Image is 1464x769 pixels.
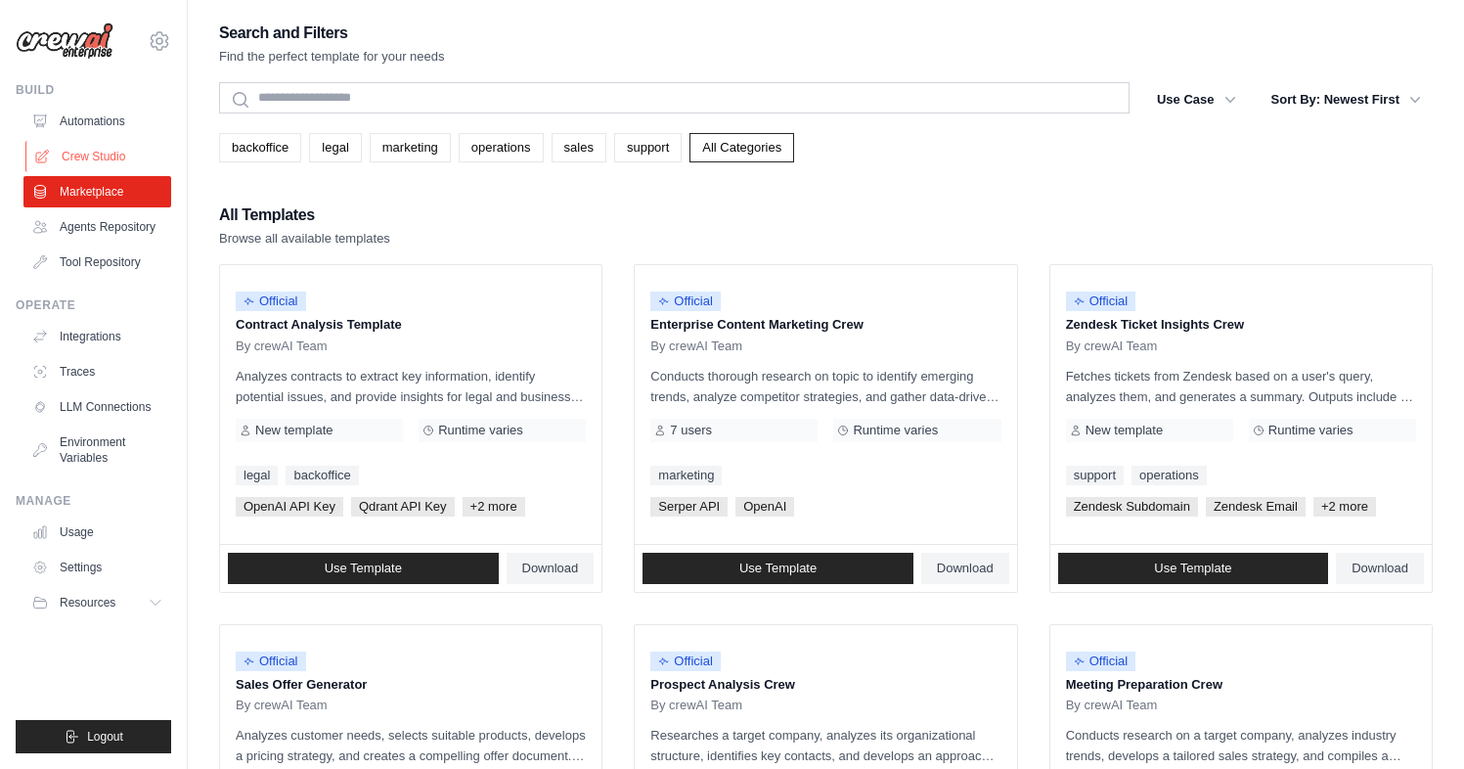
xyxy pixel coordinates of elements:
span: By crewAI Team [236,339,328,354]
a: Marketplace [23,176,171,207]
a: Automations [23,106,171,137]
button: Use Case [1145,82,1248,117]
a: backoffice [219,133,301,162]
span: Runtime varies [853,423,938,438]
div: Operate [16,297,171,313]
span: Runtime varies [438,423,523,438]
a: backoffice [286,466,358,485]
button: Sort By: Newest First [1260,82,1433,117]
a: Tool Repository [23,247,171,278]
div: Build [16,82,171,98]
p: Browse all available templates [219,229,390,249]
a: Use Template [1058,553,1329,584]
h2: All Templates [219,202,390,229]
a: Download [507,553,595,584]
a: All Categories [689,133,794,162]
div: Manage [16,493,171,509]
span: Download [1352,561,1408,576]
a: operations [1131,466,1207,485]
p: Researches a target company, analyzes its organizational structure, identifies key contacts, and ... [650,725,1000,766]
a: support [614,133,682,162]
a: Integrations [23,321,171,352]
a: Settings [23,552,171,583]
a: Traces [23,356,171,387]
p: Zendesk Ticket Insights Crew [1066,315,1416,335]
a: Download [1336,553,1424,584]
button: Resources [23,587,171,618]
a: legal [236,466,278,485]
a: Usage [23,517,171,548]
span: Official [650,652,721,671]
span: Resources [60,595,115,611]
span: By crewAI Team [1066,339,1158,354]
span: Runtime varies [1268,423,1353,438]
a: marketing [650,466,722,485]
a: Crew Studio [25,141,173,172]
a: Use Template [228,553,499,584]
span: Use Template [325,561,402,576]
span: By crewAI Team [1066,698,1158,713]
button: Logout [16,720,171,753]
a: operations [459,133,544,162]
span: +2 more [463,497,525,517]
p: Conducts research on a target company, analyzes industry trends, develops a tailored sales strate... [1066,725,1416,766]
p: Conducts thorough research on topic to identify emerging trends, analyze competitor strategies, a... [650,366,1000,407]
h2: Search and Filters [219,20,445,47]
a: support [1066,466,1124,485]
p: Analyzes customer needs, selects suitable products, develops a pricing strategy, and creates a co... [236,725,586,766]
p: Prospect Analysis Crew [650,675,1000,695]
p: Meeting Preparation Crew [1066,675,1416,695]
p: Contract Analysis Template [236,315,586,335]
span: By crewAI Team [236,698,328,713]
span: Download [937,561,994,576]
span: By crewAI Team [650,698,742,713]
a: legal [309,133,361,162]
span: Serper API [650,497,728,517]
span: Official [1066,652,1136,671]
a: marketing [370,133,451,162]
p: Analyzes contracts to extract key information, identify potential issues, and provide insights fo... [236,366,586,407]
img: Logo [16,23,113,60]
a: LLM Connections [23,391,171,423]
span: OpenAI [735,497,794,517]
span: New template [1086,423,1163,438]
p: Fetches tickets from Zendesk based on a user's query, analyzes them, and generates a summary. Out... [1066,366,1416,407]
span: Logout [87,729,123,745]
span: Official [236,292,306,311]
a: sales [552,133,606,162]
a: Agents Repository [23,211,171,243]
span: New template [255,423,333,438]
a: Download [921,553,1009,584]
span: Official [650,292,721,311]
a: Use Template [643,553,913,584]
p: Sales Offer Generator [236,675,586,695]
span: +2 more [1313,497,1376,517]
span: Qdrant API Key [351,497,455,517]
span: Zendesk Subdomain [1066,497,1198,517]
span: 7 users [670,423,712,438]
span: Use Template [739,561,817,576]
span: Zendesk Email [1206,497,1306,517]
span: By crewAI Team [650,339,742,354]
span: Download [522,561,579,576]
span: Use Template [1154,561,1231,576]
span: Official [1066,292,1136,311]
p: Find the perfect template for your needs [219,47,445,67]
span: OpenAI API Key [236,497,343,517]
a: Environment Variables [23,427,171,474]
p: Enterprise Content Marketing Crew [650,315,1000,335]
span: Official [236,652,306,671]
